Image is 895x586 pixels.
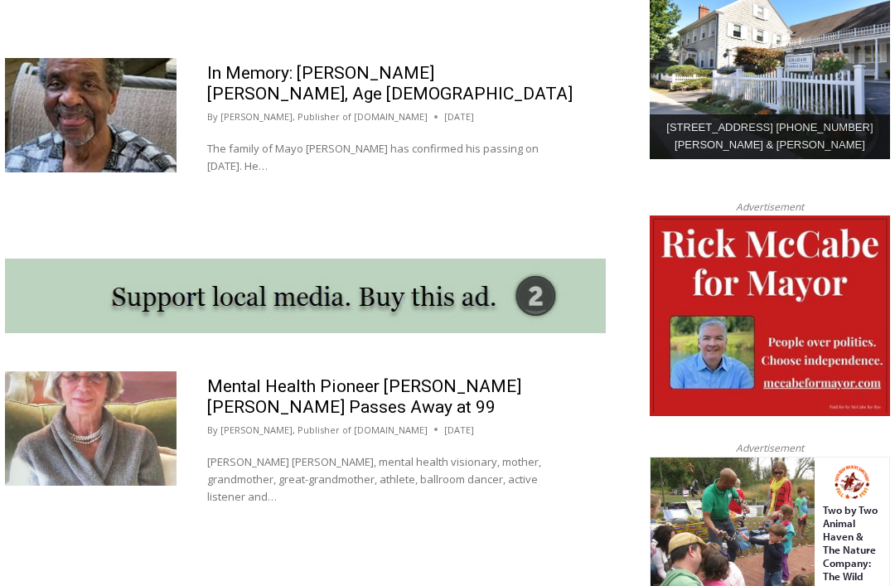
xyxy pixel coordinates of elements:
[444,423,474,438] time: [DATE]
[719,440,820,456] span: Advertisement
[650,114,890,159] div: [STREET_ADDRESS] [PHONE_NUMBER] [PERSON_NAME] & [PERSON_NAME]
[13,167,212,205] h4: [PERSON_NAME] Read Sanctuary Fall Fest: [DATE]
[444,109,474,124] time: [DATE]
[5,58,177,172] img: Obituary - Mayo Peter Bartlett
[207,63,573,104] a: In Memory: [PERSON_NAME] [PERSON_NAME], Age [DEMOGRAPHIC_DATA]
[185,157,189,173] div: /
[5,259,606,333] img: support local media, buy this ad
[220,424,428,436] a: [PERSON_NAME], Publisher of [DOMAIN_NAME]
[193,157,201,173] div: 6
[650,216,890,416] img: McCabe for Mayor
[207,423,218,438] span: By
[418,1,783,161] div: "The first chef I interviewed talked about coming to [GEOGRAPHIC_DATA] from [GEOGRAPHIC_DATA] in ...
[1,165,239,206] a: [PERSON_NAME] Read Sanctuary Fall Fest: [DATE]
[207,140,575,175] p: The family of Mayo [PERSON_NAME] has confirmed his passing on [DATE]. He…
[719,199,820,215] span: Advertisement
[207,109,218,124] span: By
[207,453,575,505] p: [PERSON_NAME] [PERSON_NAME], mental health visionary, mother, grandmother, great-grandmother, ath...
[173,46,231,153] div: Two by Two Animal Haven & The Nature Company: The Wild World of Animals
[5,371,177,486] img: Obituary - Phyllis Murray McDowell
[220,110,428,123] a: [PERSON_NAME], Publisher of [DOMAIN_NAME]
[399,161,803,206] a: Intern @ [DOMAIN_NAME]
[173,157,181,173] div: 6
[433,165,768,202] span: Intern @ [DOMAIN_NAME]
[207,376,521,417] a: Mental Health Pioneer [PERSON_NAME] [PERSON_NAME] Passes Away at 99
